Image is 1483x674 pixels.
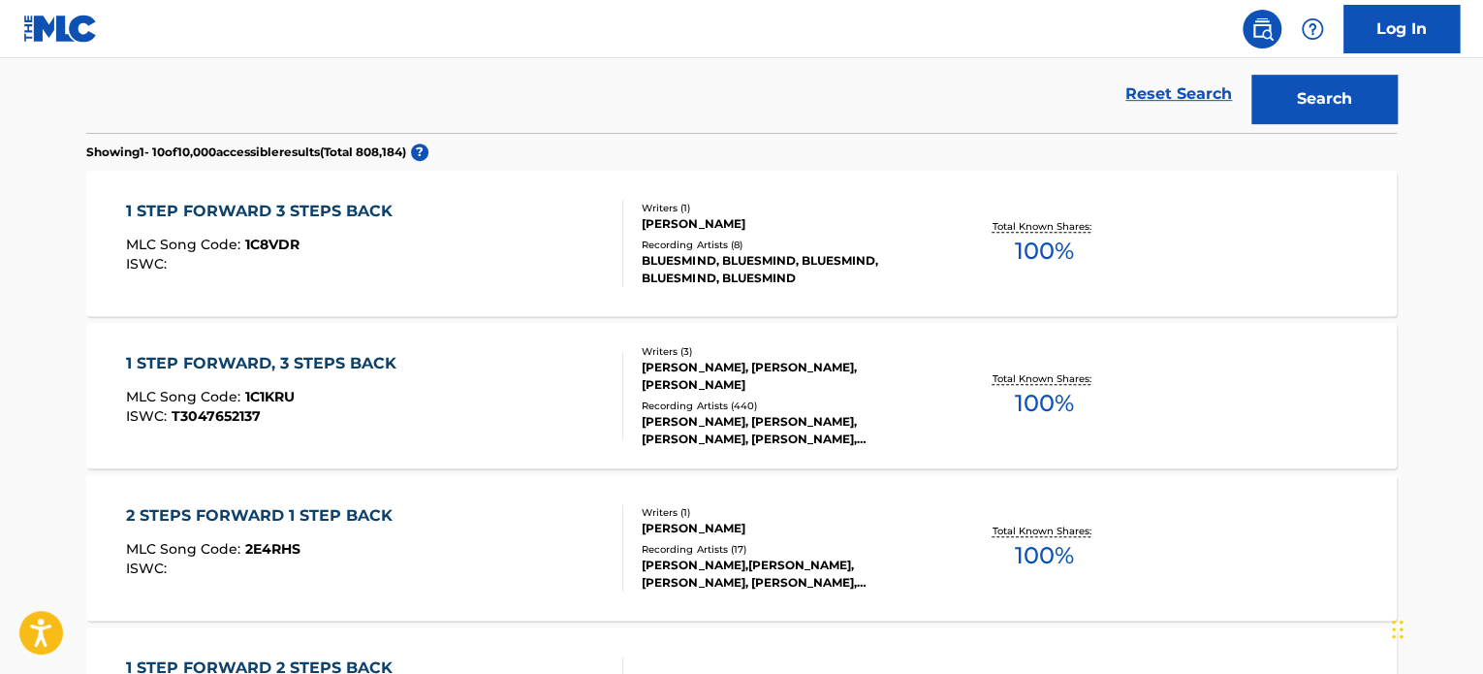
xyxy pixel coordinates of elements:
p: Total Known Shares: [992,371,1095,386]
div: 1 STEP FORWARD 3 STEPS BACK [126,200,402,223]
div: BLUESMIND, BLUESMIND, BLUESMIND, BLUESMIND, BLUESMIND [642,252,934,287]
div: Drag [1392,600,1404,658]
div: Writers ( 1 ) [642,505,934,520]
div: 1 STEP FORWARD, 3 STEPS BACK [126,352,406,375]
a: 1 STEP FORWARD 3 STEPS BACKMLC Song Code:1C8VDRISWC:Writers (1)[PERSON_NAME]Recording Artists (8)... [86,171,1397,316]
a: Public Search [1243,10,1281,48]
span: MLC Song Code : [126,236,245,253]
div: Writers ( 1 ) [642,201,934,215]
div: [PERSON_NAME], [PERSON_NAME], [PERSON_NAME], [PERSON_NAME], [PERSON_NAME] [642,413,934,448]
span: ISWC : [126,407,172,425]
span: MLC Song Code : [126,388,245,405]
span: T3047652137 [172,407,261,425]
span: ISWC : [126,255,172,273]
span: MLC Song Code : [126,540,245,558]
span: 100 % [1014,234,1073,269]
p: Total Known Shares: [992,524,1095,538]
p: Total Known Shares: [992,219,1095,234]
button: Search [1251,75,1397,123]
span: ? [411,144,428,161]
img: MLC Logo [23,15,98,43]
a: Reset Search [1116,73,1242,115]
span: 1C1KRU [245,388,295,405]
a: 2 STEPS FORWARD 1 STEP BACKMLC Song Code:2E4RHSISWC:Writers (1)[PERSON_NAME]Recording Artists (17... [86,475,1397,621]
div: [PERSON_NAME] [642,520,934,537]
div: Recording Artists ( 440 ) [642,399,934,413]
div: Recording Artists ( 17 ) [642,542,934,557]
iframe: Chat Widget [1386,581,1483,674]
span: 100 % [1014,538,1073,573]
span: ISWC : [126,560,172,577]
div: [PERSON_NAME], [PERSON_NAME], [PERSON_NAME] [642,359,934,394]
div: [PERSON_NAME] [642,215,934,233]
img: help [1301,17,1324,41]
div: [PERSON_NAME],[PERSON_NAME],[PERSON_NAME], [PERSON_NAME],[PERSON_NAME],[PERSON_NAME], [PERSON_NAM... [642,557,934,592]
div: Help [1293,10,1332,48]
a: 1 STEP FORWARD, 3 STEPS BACKMLC Song Code:1C1KRUISWC:T3047652137Writers (3)[PERSON_NAME], [PERSON... [86,323,1397,468]
div: 2 STEPS FORWARD 1 STEP BACK [126,504,402,528]
span: 2E4RHS [245,540,300,558]
div: Recording Artists ( 8 ) [642,238,934,252]
span: 100 % [1014,386,1073,421]
div: Writers ( 3 ) [642,344,934,359]
span: 1C8VDR [245,236,300,253]
img: search [1250,17,1274,41]
p: Showing 1 - 10 of 10,000 accessible results (Total 808,184 ) [86,144,406,161]
a: Log In [1343,5,1460,53]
